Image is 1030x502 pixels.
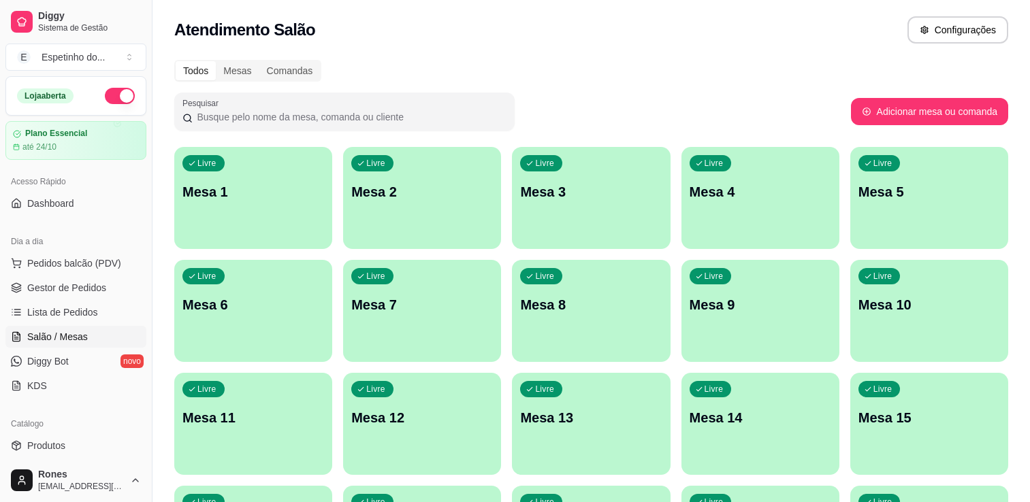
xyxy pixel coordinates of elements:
[520,295,662,314] p: Mesa 8
[5,464,146,497] button: Rones[EMAIL_ADDRESS][DOMAIN_NAME]
[174,19,315,41] h2: Atendimento Salão
[38,481,125,492] span: [EMAIL_ADDRESS][DOMAIN_NAME]
[5,375,146,397] a: KDS
[343,260,501,362] button: LivreMesa 7
[690,408,831,427] p: Mesa 14
[38,22,141,33] span: Sistema de Gestão
[681,373,839,475] button: LivreMesa 14
[512,147,670,249] button: LivreMesa 3
[182,295,324,314] p: Mesa 6
[197,271,216,282] p: Livre
[174,373,332,475] button: LivreMesa 11
[27,305,98,319] span: Lista de Pedidos
[259,61,321,80] div: Comandas
[27,439,65,452] span: Produtos
[105,88,135,104] button: Alterar Status
[27,354,69,368] span: Diggy Bot
[705,158,724,169] p: Livre
[907,16,1008,44] button: Configurações
[176,61,216,80] div: Todos
[681,147,839,249] button: LivreMesa 4
[5,277,146,299] a: Gestor de Pedidos
[5,301,146,323] a: Lista de Pedidos
[42,50,105,64] div: Espetinho do ...
[858,182,1000,201] p: Mesa 5
[25,129,87,139] article: Plano Essencial
[27,379,47,392] span: KDS
[512,373,670,475] button: LivreMesa 13
[366,384,385,395] p: Livre
[17,88,74,103] div: Loja aberta
[197,158,216,169] p: Livre
[197,384,216,395] p: Livre
[5,326,146,348] a: Salão / Mesas
[27,256,121,270] span: Pedidos balcão (PDV)
[5,193,146,214] a: Dashboard
[351,295,493,314] p: Mesa 7
[690,182,831,201] p: Mesa 4
[174,260,332,362] button: LivreMesa 6
[5,435,146,456] a: Produtos
[343,147,501,249] button: LivreMesa 2
[850,373,1008,475] button: LivreMesa 15
[27,330,88,344] span: Salão / Mesas
[22,141,57,152] article: até 24/10
[520,408,662,427] p: Mesa 13
[535,384,554,395] p: Livre
[17,50,31,64] span: E
[193,110,506,124] input: Pesquisar
[850,147,1008,249] button: LivreMesa 5
[38,10,141,22] span: Diggy
[351,182,493,201] p: Mesa 2
[5,350,146,372] a: Diggy Botnovo
[512,260,670,362] button: LivreMesa 8
[851,98,1008,125] button: Adicionar mesa ou comanda
[520,182,662,201] p: Mesa 3
[5,413,146,435] div: Catálogo
[343,373,501,475] button: LivreMesa 12
[681,260,839,362] button: LivreMesa 9
[5,252,146,274] button: Pedidos balcão (PDV)
[858,408,1000,427] p: Mesa 15
[174,147,332,249] button: LivreMesa 1
[705,384,724,395] p: Livre
[5,231,146,252] div: Dia a dia
[5,121,146,160] a: Plano Essencialaté 24/10
[216,61,259,80] div: Mesas
[535,271,554,282] p: Livre
[38,469,125,481] span: Rones
[182,408,324,427] p: Mesa 11
[5,44,146,71] button: Select a team
[858,295,1000,314] p: Mesa 10
[690,295,831,314] p: Mesa 9
[850,260,1008,362] button: LivreMesa 10
[535,158,554,169] p: Livre
[27,197,74,210] span: Dashboard
[182,182,324,201] p: Mesa 1
[27,281,106,295] span: Gestor de Pedidos
[182,97,223,109] label: Pesquisar
[366,158,385,169] p: Livre
[873,271,892,282] p: Livre
[873,158,892,169] p: Livre
[5,171,146,193] div: Acesso Rápido
[5,5,146,38] a: DiggySistema de Gestão
[366,271,385,282] p: Livre
[873,384,892,395] p: Livre
[705,271,724,282] p: Livre
[351,408,493,427] p: Mesa 12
